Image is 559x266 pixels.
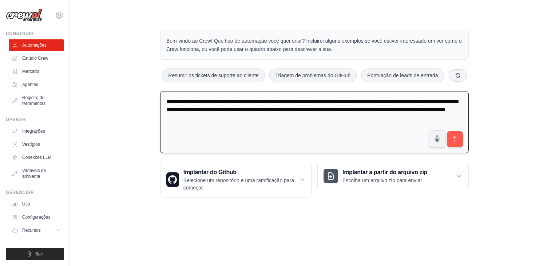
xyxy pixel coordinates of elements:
font: Integrações [22,129,45,134]
font: Conexões LLM [22,155,52,160]
button: Resumir os tickets de suporte ao cliente [162,69,265,82]
font: Bem-vindo ao Crew! Que tipo de automação você quer criar? Incluirei alguns exemplos se você estiv... [166,38,462,52]
button: Recursos [9,224,64,236]
font: Configurações [22,215,50,220]
font: Registro de ferramentas [22,95,45,106]
font: Gerenciar [6,190,34,195]
iframe: Chat Widget [523,231,559,266]
font: Sair [35,251,43,257]
font: Agentes [22,82,38,87]
font: Automações [22,43,47,48]
a: Agentes [9,79,64,90]
button: Pontuação de leads de entrada [361,69,444,82]
a: Registro de ferramentas [9,92,64,109]
a: Uso [9,198,64,210]
a: Integrações [9,125,64,137]
font: Estúdio Crew [22,56,48,61]
font: Triagem de problemas do GitHub [275,73,350,78]
div: Widget de chat [523,231,559,266]
font: Implantar do Github [183,169,237,175]
a: Variáveis de ambiente [9,165,64,182]
button: Triagem de problemas do GitHub [269,69,357,82]
font: Resumir os tickets de suporte ao cliente [168,73,258,78]
a: Conexões LLM [9,152,64,163]
a: Mercado [9,66,64,77]
font: Escolha um arquivo zip para enviar. [342,177,423,183]
font: Vestígios [22,142,40,147]
a: Vestígios [9,138,64,150]
img: Logotipo [6,8,42,22]
font: Variáveis de ambiente [22,168,46,179]
font: Selecione um repositório e uma ramificação para começar. [183,177,294,191]
button: Sair [6,248,64,260]
a: Estúdio Crew [9,52,64,64]
a: Automações [9,39,64,51]
font: Pontuação de leads de entrada [367,73,438,78]
font: Recursos [22,228,41,233]
font: Construir [6,31,34,36]
font: Mercado [22,69,39,74]
font: Uso [22,202,30,207]
font: Operar [6,117,26,122]
font: Implantar a partir do arquivo zip [342,169,427,175]
a: Configurações [9,211,64,223]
